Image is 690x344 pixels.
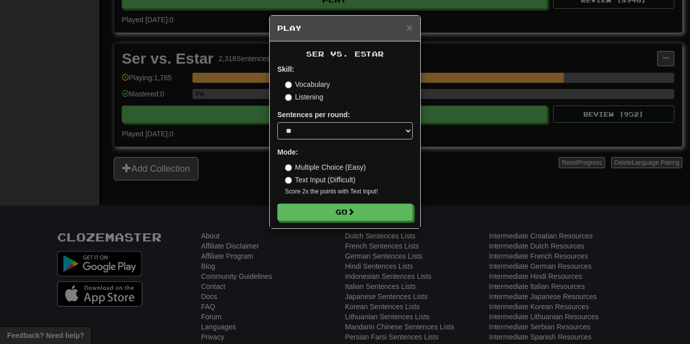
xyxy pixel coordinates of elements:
button: Close [407,22,413,33]
input: Listening [285,94,292,101]
label: Vocabulary [285,79,330,89]
label: Text Input (Difficult) [285,175,356,185]
span: × [407,22,413,33]
span: Ser vs. Estar [306,50,384,58]
input: Text Input (Difficult) [285,177,292,184]
strong: Skill: [277,65,294,73]
input: Vocabulary [285,81,292,88]
h5: Play [277,23,413,33]
label: Listening [285,92,323,102]
input: Multiple Choice (Easy) [285,164,292,171]
small: Score 2x the points with Text Input ! [285,187,413,196]
button: Go [277,204,413,221]
label: Sentences per round: [277,110,350,120]
label: Multiple Choice (Easy) [285,162,366,172]
strong: Mode: [277,148,298,156]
